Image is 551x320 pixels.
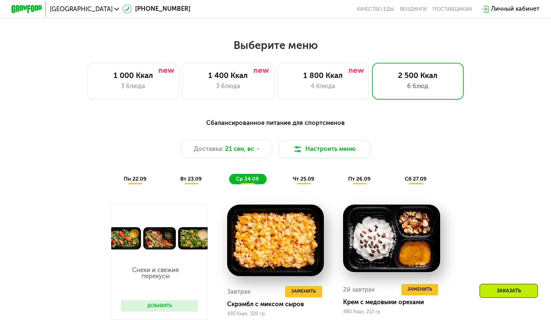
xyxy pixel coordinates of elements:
[285,286,322,297] button: Заменить
[480,284,538,298] div: Заказать
[343,298,446,306] div: Крем с медовыми орехами
[285,71,361,80] div: 1 800 Ккал
[380,82,456,91] div: 6 блюд
[348,176,371,182] span: пт 26.09
[190,71,266,80] div: 1 400 Ккал
[95,71,171,80] div: 1 000 Ккал
[400,6,427,12] a: Вендинги
[343,284,375,295] div: 2й завтрак
[190,82,266,91] div: 3 блюда
[227,286,251,297] div: Завтрак
[401,284,438,295] button: Заменить
[194,144,224,154] span: Доставка:
[343,309,440,315] div: 480 Ккал, 212 гр
[121,267,190,279] p: Снеки и свежие перекусы
[25,38,527,52] h2: Выберите меню
[227,300,330,308] div: Скрэмбл с миксом сыров
[236,176,259,182] span: ср 24.09
[49,118,502,128] div: Сбалансированное питание для спортсменов
[357,6,394,12] a: Качество еды
[180,176,202,182] span: вт 23.09
[433,6,472,12] div: поставщикам
[121,300,198,312] button: Добавить
[50,6,113,12] span: [GEOGRAPHIC_DATA]
[285,82,361,91] div: 4 блюда
[293,176,314,182] span: чт 25.09
[225,144,254,154] span: 21 сен, вс
[380,71,456,80] div: 2 500 Ккал
[95,82,171,91] div: 3 блюда
[279,140,371,159] button: Настроить меню
[123,4,190,14] a: [PHONE_NUMBER]
[407,286,432,293] span: Заменить
[291,288,316,295] span: Заменить
[227,311,324,317] div: 493 Ккал, 320 гр
[124,176,147,182] span: пн 22.09
[491,4,540,14] div: Личный кабинет
[405,176,427,182] span: сб 27.09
